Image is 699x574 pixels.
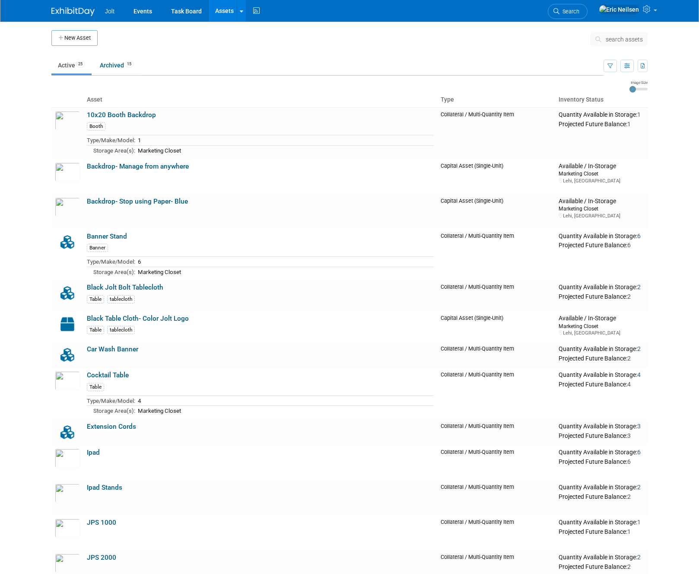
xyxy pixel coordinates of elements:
[637,111,641,118] span: 1
[627,381,631,388] span: 4
[55,315,80,334] img: Capital-Asset-Icon-2.png
[55,233,80,252] img: Collateral-Icon-2.png
[559,291,644,301] div: Projected Future Balance:
[135,257,434,267] td: 6
[559,330,644,336] div: Lehi, [GEOGRAPHIC_DATA]
[83,92,437,107] th: Asset
[437,280,555,311] td: Collateral / Multi-Quantity Item
[627,121,631,128] span: 1
[87,135,135,146] td: Type/Make/Model:
[87,423,136,430] a: Extension Cords
[559,491,644,501] div: Projected Future Balance:
[87,163,189,170] a: Backdrop- Manage from anywhere
[559,423,644,430] div: Quantity Available in Storage:
[637,554,641,561] span: 2
[637,484,641,491] span: 2
[87,383,104,391] div: Table
[637,233,641,239] span: 6
[599,5,639,14] img: Eric Neilsen
[87,326,104,334] div: Table
[559,8,579,15] span: Search
[87,284,163,291] a: Black Jolt Bolt Tablecloth
[559,554,644,561] div: Quantity Available in Storage:
[559,430,644,440] div: Projected Future Balance:
[437,480,555,515] td: Collateral / Multi-Quantity Item
[135,395,434,406] td: 4
[559,449,644,456] div: Quantity Available in Storage:
[559,119,644,128] div: Projected Future Balance:
[55,345,80,364] img: Collateral-Icon-2.png
[87,315,189,322] a: Black Table Cloth- Color Jolt Logo
[559,178,644,184] div: Lehi, [GEOGRAPHIC_DATA]
[87,233,127,240] a: Banner Stand
[437,159,555,194] td: Capital Asset (Single-Unit)
[437,107,555,159] td: Collateral / Multi-Quantity Item
[559,484,644,491] div: Quantity Available in Storage:
[135,135,434,146] td: 1
[87,484,122,491] a: Ipad Stands
[627,528,631,535] span: 1
[93,57,140,73] a: Archived15
[559,345,644,353] div: Quantity Available in Storage:
[627,563,631,570] span: 2
[637,371,641,378] span: 4
[87,257,135,267] td: Type/Make/Model:
[627,293,631,300] span: 2
[559,213,644,219] div: Lehi, [GEOGRAPHIC_DATA]
[559,379,644,389] div: Projected Future Balance:
[637,423,641,430] span: 3
[93,269,135,275] span: Storage Area(s):
[437,445,555,480] td: Collateral / Multi-Quantity Item
[591,32,648,46] button: search assets
[87,244,108,252] div: Banner
[559,240,644,249] div: Projected Future Balance:
[637,449,641,456] span: 6
[637,519,641,526] span: 1
[437,92,555,107] th: Type
[559,111,644,119] div: Quantity Available in Storage:
[87,449,100,456] a: Ipad
[135,267,434,277] td: Marketing Closet
[107,295,135,303] div: tablecloth
[51,57,92,73] a: Active25
[627,458,631,465] span: 6
[548,4,588,19] a: Search
[627,432,631,439] span: 3
[105,8,114,15] span: Jolt
[629,80,648,85] div: Image Size
[559,315,644,322] div: Available / In-Storage
[559,163,644,170] div: Available / In-Storage
[55,284,80,303] img: Collateral-Icon-2.png
[93,147,135,154] span: Storage Area(s):
[87,519,116,526] a: JPS 1000
[437,194,555,229] td: Capital Asset (Single-Unit)
[559,284,644,291] div: Quantity Available in Storage:
[135,145,434,155] td: Marketing Closet
[606,36,643,43] span: search assets
[51,30,98,46] button: New Asset
[559,170,644,177] div: Marketing Closet
[559,322,644,330] div: Marketing Closet
[559,233,644,240] div: Quantity Available in Storage:
[76,61,85,67] span: 25
[87,345,138,353] a: Car Wash Banner
[135,406,434,416] td: Marketing Closet
[559,205,644,212] div: Marketing Closet
[87,371,129,379] a: Cocktail Table
[87,295,104,303] div: Table
[124,61,134,67] span: 15
[437,368,555,419] td: Collateral / Multi-Quantity Item
[559,371,644,379] div: Quantity Available in Storage:
[87,554,116,561] a: JPS 2000
[559,198,644,205] div: Available / In-Storage
[55,423,80,442] img: Collateral-Icon-2.png
[559,561,644,571] div: Projected Future Balance:
[87,198,188,205] a: Backdrop- Stop using Paper- Blue
[627,493,631,500] span: 2
[559,526,644,536] div: Projected Future Balance:
[87,111,156,119] a: 10x20 Booth Backdrop
[637,284,641,290] span: 2
[87,395,135,406] td: Type/Make/Model:
[437,419,555,445] td: Collateral / Multi-Quantity Item
[107,326,135,334] div: tablecloth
